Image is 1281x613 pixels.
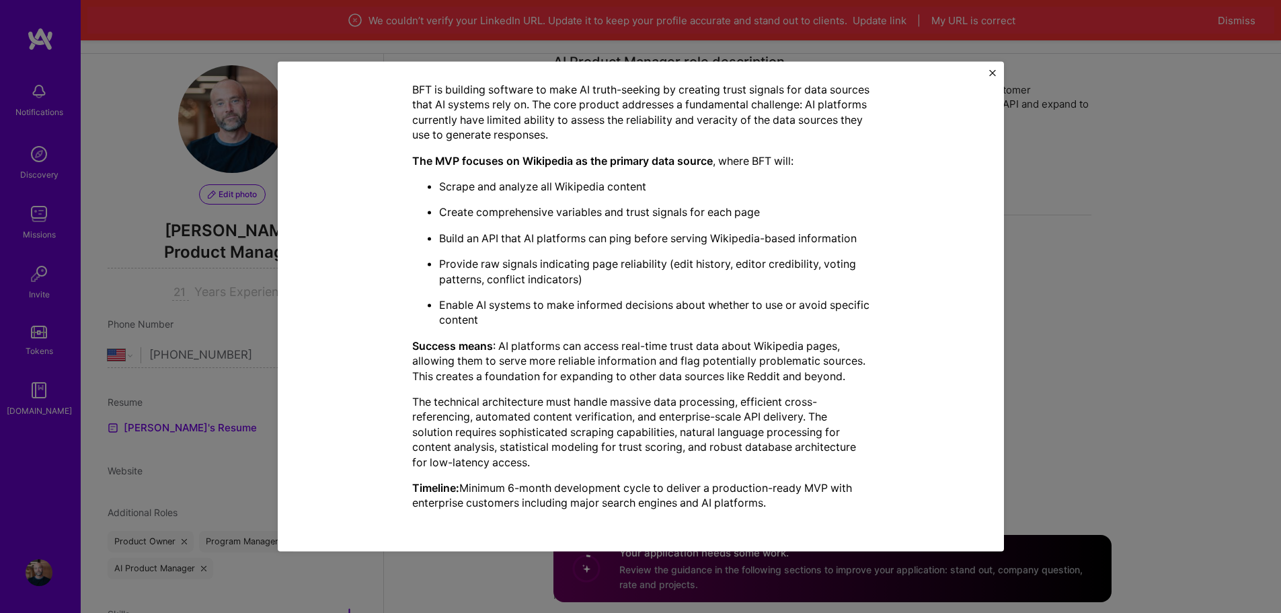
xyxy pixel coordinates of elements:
button: Close [989,69,996,83]
p: The technical architecture must handle massive data processing, efficient cross-referencing, auto... [412,394,869,470]
p: , where BFT will: [412,153,869,168]
strong: Timeline: [412,481,459,495]
p: : AI platforms can access real-time trust data about Wikipedia pages, allowing them to serve more... [412,338,869,383]
strong: The MVP focuses on Wikipedia as the primary data source [412,153,713,167]
p: Create comprehensive variables and trust signals for each page [439,205,869,219]
p: Enable AI systems to make informed decisions about whether to use or avoid specific content [439,297,869,328]
p: Minimum 6-month development cycle to deliver a production-ready MVP with enterprise customers inc... [412,480,869,511]
strong: Success means [412,338,493,352]
p: BFT is building software to make AI truth-seeking by creating trust signals for data sources that... [412,81,869,142]
p: Build an API that AI platforms can ping before serving Wikipedia-based information [439,230,869,245]
p: Scrape and analyze all Wikipedia content [439,179,869,194]
p: Provide raw signals indicating page reliability (edit history, editor credibility, voting pattern... [439,256,869,287]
